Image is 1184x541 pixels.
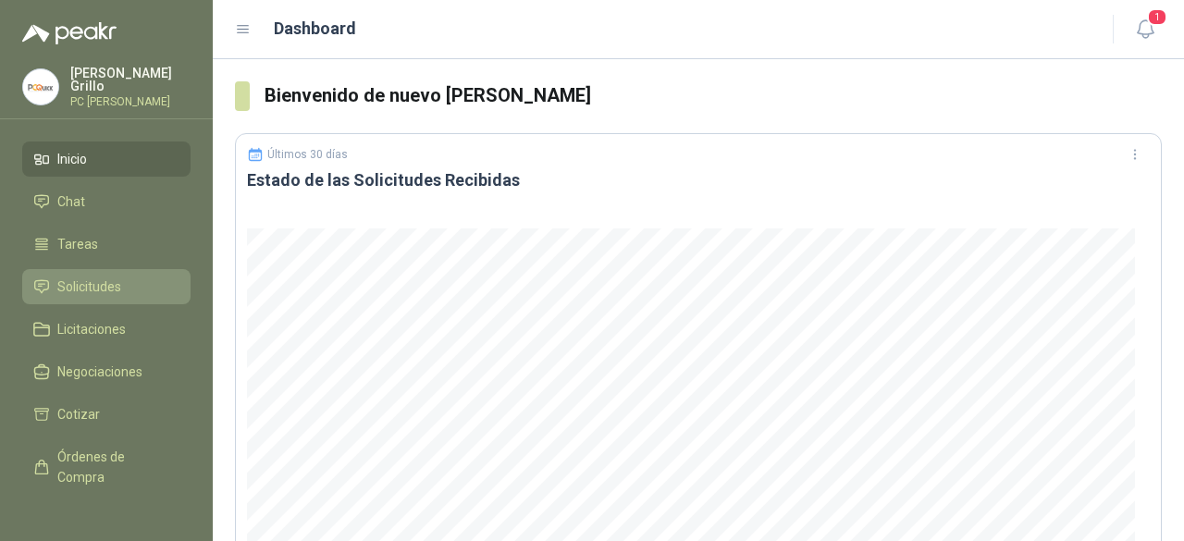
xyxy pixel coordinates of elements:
a: Órdenes de Compra [22,439,191,495]
span: 1 [1147,8,1167,26]
span: Chat [57,191,85,212]
a: Tareas [22,227,191,262]
span: Negociaciones [57,362,142,382]
p: PC [PERSON_NAME] [70,96,191,107]
a: Chat [22,184,191,219]
span: Licitaciones [57,319,126,339]
h1: Dashboard [274,16,356,42]
span: Inicio [57,149,87,169]
p: [PERSON_NAME] Grillo [70,67,191,92]
a: Licitaciones [22,312,191,347]
span: Órdenes de Compra [57,447,173,487]
img: Company Logo [23,69,58,105]
span: Cotizar [57,404,100,424]
a: Negociaciones [22,354,191,389]
img: Logo peakr [22,22,117,44]
span: Tareas [57,234,98,254]
span: Solicitudes [57,277,121,297]
a: Cotizar [22,397,191,432]
h3: Estado de las Solicitudes Recibidas [247,169,1150,191]
h3: Bienvenido de nuevo [PERSON_NAME] [265,81,1163,110]
a: Inicio [22,141,191,177]
p: Últimos 30 días [267,148,348,161]
button: 1 [1128,13,1162,46]
a: Solicitudes [22,269,191,304]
